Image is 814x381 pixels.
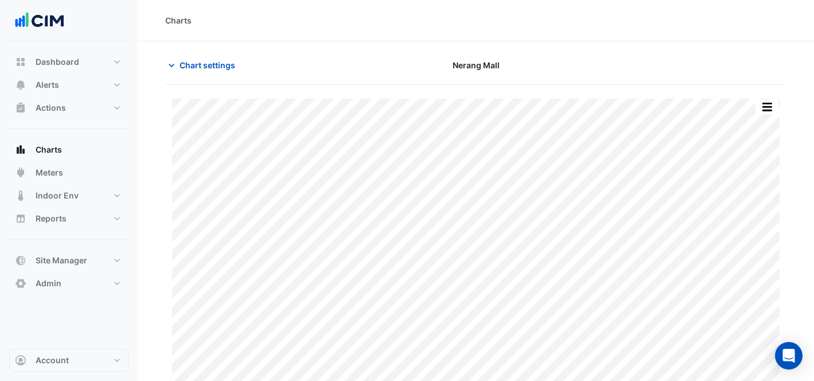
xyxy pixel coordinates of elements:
[36,213,67,224] span: Reports
[9,349,128,372] button: Account
[9,50,128,73] button: Dashboard
[775,342,803,370] div: Open Intercom Messenger
[9,184,128,207] button: Indoor Env
[9,161,128,184] button: Meters
[15,278,26,289] app-icon: Admin
[36,278,61,289] span: Admin
[755,100,778,114] button: More Options
[9,207,128,230] button: Reports
[15,79,26,91] app-icon: Alerts
[9,73,128,96] button: Alerts
[15,167,26,178] app-icon: Meters
[9,249,128,272] button: Site Manager
[36,102,66,114] span: Actions
[15,190,26,201] app-icon: Indoor Env
[36,355,69,366] span: Account
[36,167,63,178] span: Meters
[165,55,243,75] button: Chart settings
[9,272,128,295] button: Admin
[36,190,79,201] span: Indoor Env
[9,96,128,119] button: Actions
[15,144,26,155] app-icon: Charts
[9,138,128,161] button: Charts
[36,144,62,155] span: Charts
[453,59,500,71] span: Nerang Mall
[36,255,87,266] span: Site Manager
[36,79,59,91] span: Alerts
[180,59,235,71] span: Chart settings
[36,56,79,68] span: Dashboard
[15,255,26,266] app-icon: Site Manager
[165,14,192,26] div: Charts
[15,56,26,68] app-icon: Dashboard
[14,9,65,32] img: Company Logo
[15,102,26,114] app-icon: Actions
[15,213,26,224] app-icon: Reports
